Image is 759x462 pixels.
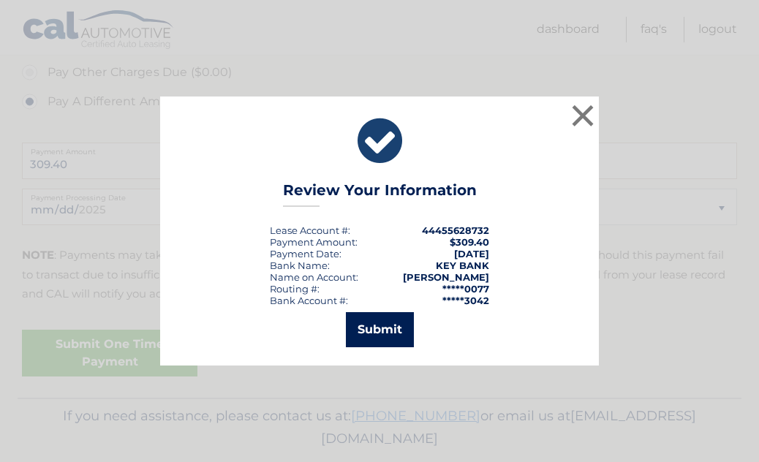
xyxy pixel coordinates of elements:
[270,248,341,260] div: :
[270,236,358,248] div: Payment Amount:
[450,236,489,248] span: $309.40
[270,248,339,260] span: Payment Date
[270,283,320,295] div: Routing #:
[436,260,489,271] strong: KEY BANK
[270,271,358,283] div: Name on Account:
[270,260,330,271] div: Bank Name:
[283,181,477,207] h3: Review Your Information
[422,224,489,236] strong: 44455628732
[403,271,489,283] strong: [PERSON_NAME]
[346,312,414,347] button: Submit
[454,248,489,260] span: [DATE]
[270,295,348,306] div: Bank Account #:
[568,101,597,130] button: ×
[270,224,350,236] div: Lease Account #:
